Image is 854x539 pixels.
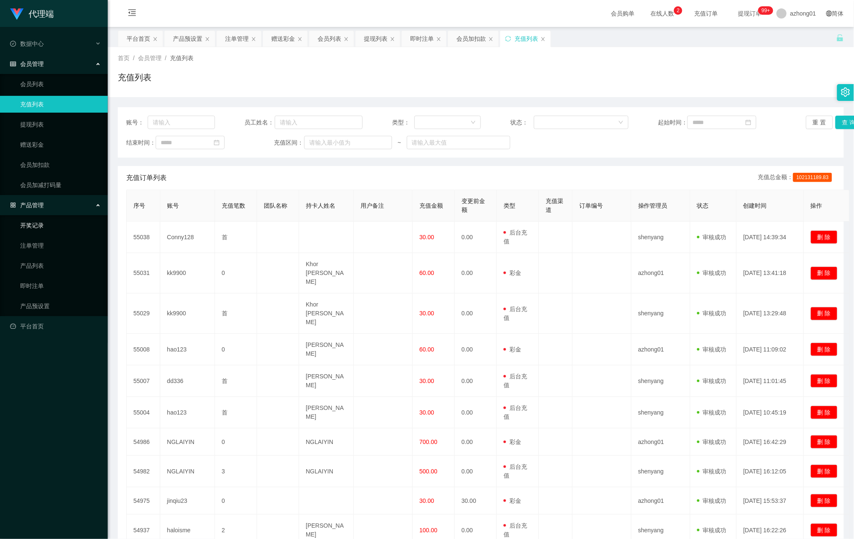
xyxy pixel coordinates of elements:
div: 即时注单 [410,31,434,47]
span: 数据中心 [10,40,44,47]
span: 60.00 [419,269,434,276]
span: 充值列表 [170,55,194,61]
span: 700.00 [419,439,438,445]
span: 订单编号 [579,202,603,209]
span: 500.00 [419,468,438,475]
a: 会员列表 [20,76,101,92]
span: 审核成功 [697,439,727,445]
a: 开奖记录 [20,217,101,234]
td: [DATE] 15:53:37 [737,487,804,515]
td: shenyang [631,293,690,334]
td: 首 [215,222,257,253]
td: 0 [215,253,257,293]
span: 审核成功 [697,378,727,384]
i: 图标: global [826,11,832,16]
td: shenyang [631,456,690,487]
div: 注单管理 [225,31,249,47]
td: 0 [215,334,257,365]
input: 请输入 [275,116,363,129]
a: 即时注单 [20,277,101,294]
td: 55008 [127,334,160,365]
h1: 代理端 [29,0,54,27]
input: 请输入最小值为 [304,136,392,149]
span: 状态： [510,118,534,127]
td: NGLAIYIN [160,428,215,456]
a: 产品预设置 [20,298,101,314]
a: 产品列表 [20,257,101,274]
div: 充值总金额： [758,173,835,183]
td: kk9900 [160,293,215,334]
span: 审核成功 [697,346,727,353]
td: [PERSON_NAME] [299,334,354,365]
td: [PERSON_NAME] [299,365,354,397]
td: 55038 [127,222,160,253]
span: 102131189.83 [793,173,832,182]
button: 删 除 [811,523,838,537]
td: 首 [215,397,257,428]
span: 操作管理员 [638,202,668,209]
span: 30.00 [419,378,434,384]
td: 0.00 [455,334,497,365]
td: [DATE] 14:39:34 [737,222,804,253]
i: 图标: close [344,37,349,42]
a: 注单管理 [20,237,101,254]
td: [DATE] 16:42:29 [737,428,804,456]
div: 赠送彩金 [271,31,295,47]
span: 用户备注 [361,202,384,209]
i: 图标: calendar [214,140,220,145]
span: 审核成功 [697,269,727,276]
td: 首 [215,293,257,334]
span: 状态 [697,202,709,209]
td: [DATE] 11:01:45 [737,365,804,397]
span: ~ [392,138,407,147]
span: 账号： [126,118,148,127]
td: azhong01 [631,487,690,515]
span: 在线人数 [646,11,678,16]
a: 赠送彩金 [20,136,101,153]
span: 审核成功 [697,409,727,416]
td: [DATE] 11:09:02 [737,334,804,365]
i: 图标: check-circle-o [10,41,16,47]
td: jinqiu23 [160,487,215,515]
td: 54986 [127,428,160,456]
td: 0.00 [455,456,497,487]
a: 充值列表 [20,96,101,113]
td: [DATE] 13:29:48 [737,293,804,334]
i: 图标: setting [841,87,850,97]
span: 充值渠道 [546,198,563,213]
td: azhong01 [631,334,690,365]
span: 彩金 [504,269,521,276]
span: 充值笔数 [222,202,245,209]
a: 会员加减打码量 [20,177,101,193]
span: 持卡人姓名 [306,202,335,209]
td: [DATE] 10:45:19 [737,397,804,428]
td: azhong01 [631,428,690,456]
td: [PERSON_NAME] [299,397,354,428]
td: 0.00 [455,397,497,428]
td: 0.00 [455,428,497,456]
td: [DATE] 13:41:18 [737,253,804,293]
span: 充值金额 [419,202,443,209]
i: 图标: close [153,37,158,42]
span: 后台充值 [504,463,527,479]
td: Khor [PERSON_NAME] [299,253,354,293]
button: 删 除 [811,267,838,280]
i: 图标: sync [505,36,511,42]
td: 30.00 [455,487,497,515]
td: 0 [215,487,257,515]
i: 图标: menu-fold [118,0,146,27]
span: 会员管理 [10,61,44,67]
span: 审核成功 [697,497,727,504]
button: 删 除 [811,343,838,356]
td: shenyang [631,365,690,397]
span: 后台充值 [504,229,527,245]
i: 图标: close [251,37,256,42]
button: 删 除 [811,374,838,388]
td: 0.00 [455,365,497,397]
span: 后台充值 [504,522,527,538]
i: 图标: close [436,37,441,42]
button: 删 除 [811,406,838,419]
span: 结束时间： [126,138,156,147]
span: / [165,55,167,61]
sup: 1199 [758,6,773,15]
